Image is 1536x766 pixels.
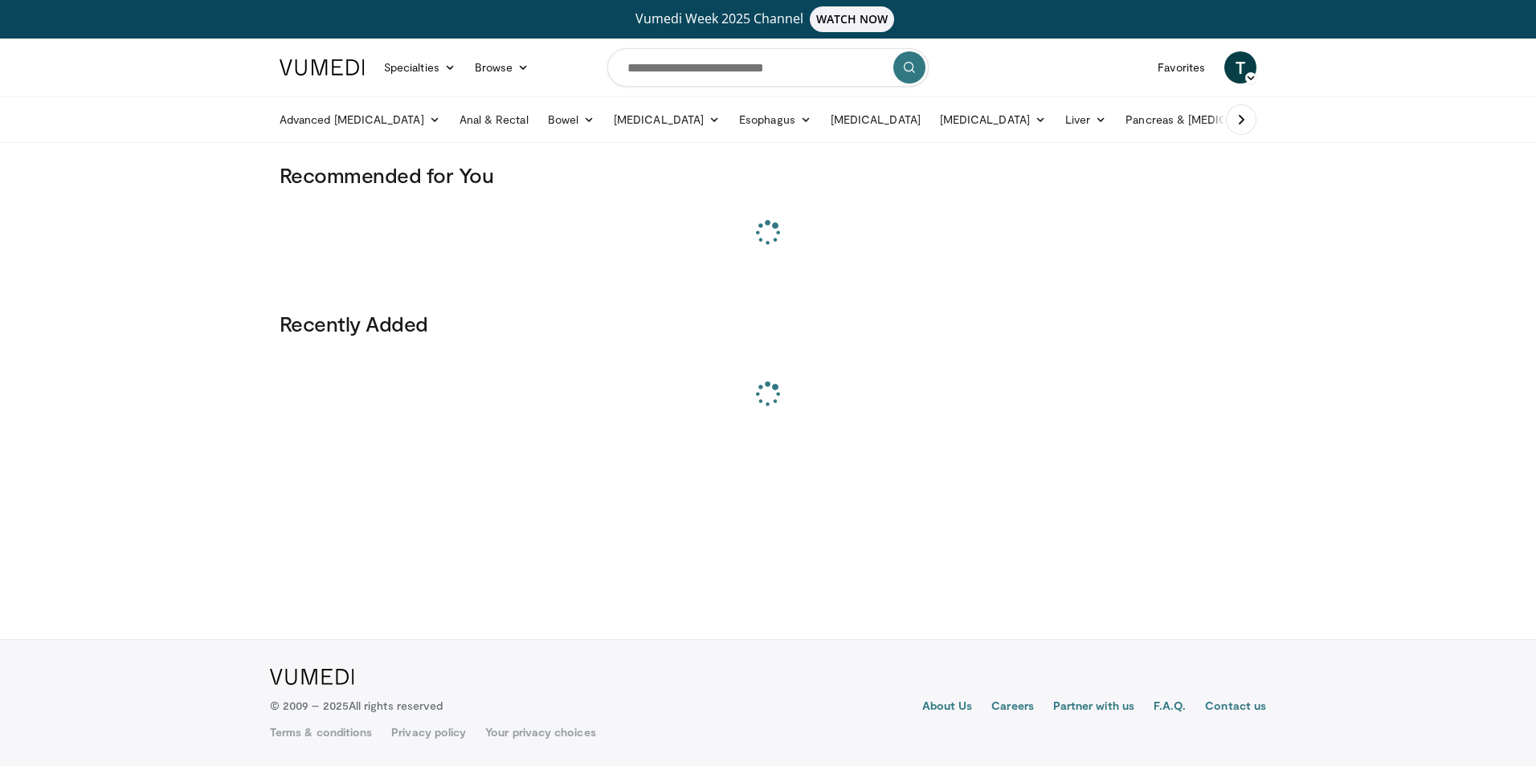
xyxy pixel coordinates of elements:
a: Bowel [538,104,604,136]
img: VuMedi Logo [280,59,365,75]
input: Search topics, interventions [607,48,929,87]
h3: Recently Added [280,311,1256,336]
span: WATCH NOW [810,6,895,32]
a: Vumedi Week 2025 ChannelWATCH NOW [282,6,1254,32]
a: Careers [991,698,1034,717]
h3: Recommended for You [280,162,1256,188]
a: Privacy policy [391,724,466,740]
a: Terms & conditions [270,724,372,740]
a: T [1224,51,1256,84]
a: Your privacy choices [485,724,595,740]
a: [MEDICAL_DATA] [604,104,729,136]
a: Browse [465,51,539,84]
a: About Us [922,698,973,717]
a: Advanced [MEDICAL_DATA] [270,104,450,136]
a: [MEDICAL_DATA] [821,104,930,136]
a: Liver [1056,104,1116,136]
a: Esophagus [729,104,821,136]
p: © 2009 – 2025 [270,698,443,714]
a: [MEDICAL_DATA] [930,104,1056,136]
img: VuMedi Logo [270,669,354,685]
a: F.A.Q. [1154,698,1186,717]
a: Favorites [1148,51,1215,84]
a: Partner with us [1053,698,1134,717]
a: Anal & Rectal [450,104,538,136]
a: Contact us [1205,698,1266,717]
a: Pancreas & [MEDICAL_DATA] [1116,104,1304,136]
a: Specialties [374,51,465,84]
span: All rights reserved [349,699,443,712]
